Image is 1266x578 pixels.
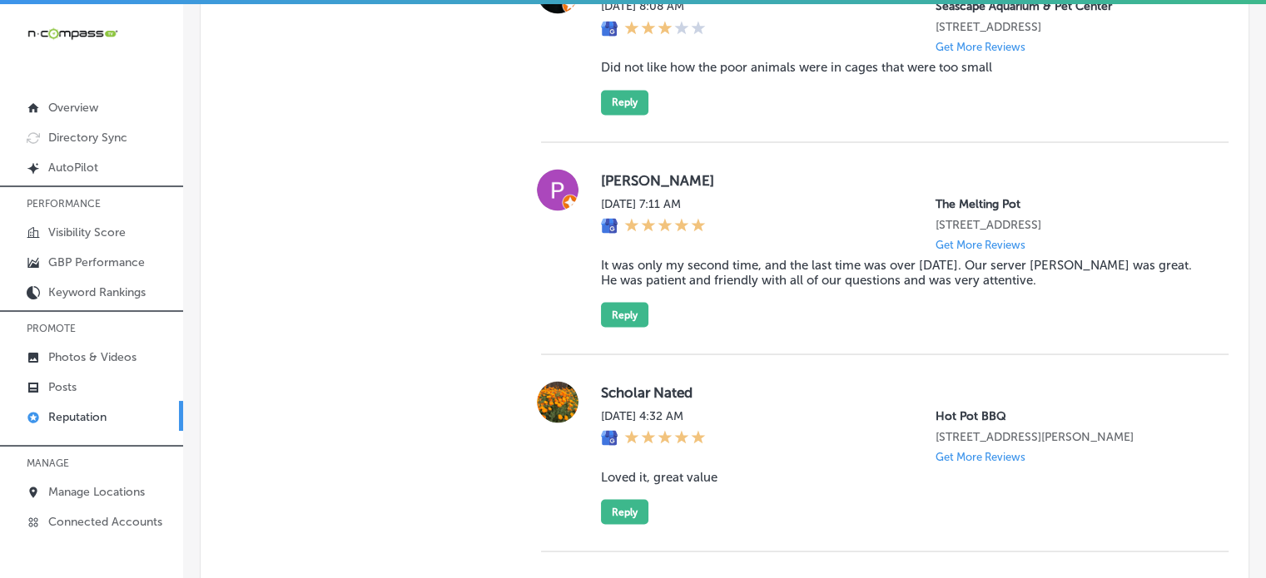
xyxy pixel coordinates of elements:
blockquote: Did not like how the poor animals were in cages that were too small [601,60,1202,75]
p: Get More Reviews [936,238,1025,250]
p: Connected Accounts [48,515,162,529]
img: 660ab0bf-5cc7-4cb8-ba1c-48b5ae0f18e60NCTV_CLogo_TV_Black_-500x88.png [27,26,118,42]
p: Overview [48,101,98,115]
p: AutoPilot [48,161,98,175]
button: Reply [601,499,648,524]
p: Get More Reviews [936,450,1025,462]
p: Keyword Rankings [48,285,146,299]
button: Reply [601,90,648,115]
p: 9345 6 Mile Cypress Pkwy [936,429,1202,443]
div: 5 Stars [624,429,706,447]
p: Directory Sync [48,131,127,145]
p: Manage Locations [48,485,145,499]
p: Get More Reviews [936,41,1025,53]
p: Reputation [48,410,107,424]
p: Posts [48,380,77,394]
button: Reply [601,302,648,327]
blockquote: It was only my second time, and the last time was over [DATE]. Our server [PERSON_NAME] was great... [601,257,1202,287]
p: 2230 Town Center Ave Ste 101 [936,217,1202,231]
blockquote: Loved it, great value [601,469,1202,484]
label: [DATE] 4:32 AM [601,408,706,422]
label: [PERSON_NAME] [601,171,1202,188]
div: 3 Stars [624,20,706,38]
p: Photos & Videos [48,350,137,364]
p: Hot Pot BBQ [936,408,1202,422]
p: The Melting Pot [936,196,1202,210]
p: 2162 Gulf Gate Dr [936,20,1202,34]
label: Scholar Nated [601,383,1202,400]
label: [DATE] 7:11 AM [601,196,706,210]
p: GBP Performance [48,255,145,269]
div: 5 Stars [624,217,706,235]
p: Visibility Score [48,225,126,240]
